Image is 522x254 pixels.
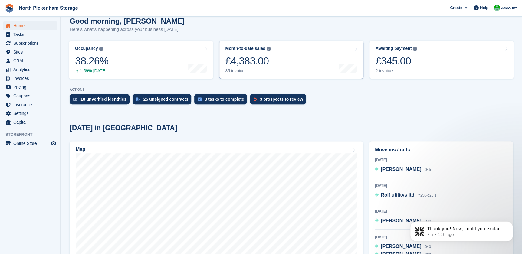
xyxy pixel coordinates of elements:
[70,17,185,25] h1: Good morning, [PERSON_NAME]
[13,39,50,47] span: Subscriptions
[375,146,507,154] h2: Move ins / outs
[267,47,271,51] img: icon-info-grey-7440780725fd019a000dd9b08b2336e03edf1995a4989e88bcd33f0948082b44.svg
[76,147,85,152] h2: Map
[13,21,50,30] span: Home
[254,97,257,101] img: prospect-51fa495bee0391a8d652442698ab0144808aea92771e9ea1ae160a38d050c398.svg
[70,88,513,92] p: ACTIONS
[13,48,50,56] span: Sites
[13,139,50,148] span: Online Store
[3,83,57,91] a: menu
[194,94,250,107] a: 3 tasks to complete
[3,39,57,47] a: menu
[376,68,417,73] div: 2 invoices
[136,97,140,101] img: contract_signature_icon-13c848040528278c33f63329250d36e43548de30e8caae1d1a13099fd9432cc5.svg
[381,218,421,223] span: [PERSON_NAME]
[381,192,414,197] span: Rolf utilitys ltd
[75,55,108,67] div: 38.26%
[13,83,50,91] span: Pricing
[5,4,14,13] img: stora-icon-8386f47178a22dfd0bd8f6a31ec36ba5ce8667c1dd55bd0f319d3a0aa187defe.svg
[75,68,108,73] div: 1.59% [DATE]
[198,97,202,101] img: task-75834270c22a3079a89374b754ae025e5fb1db73e45f91037f5363f120a921f8.svg
[69,41,213,79] a: Occupancy 38.26% 1.59% [DATE]
[250,94,309,107] a: 3 prospects to review
[260,97,303,102] div: 3 prospects to review
[3,48,57,56] a: menu
[225,55,270,67] div: £4,383.00
[3,100,57,109] a: menu
[73,97,77,101] img: verify_identity-adf6edd0f0f0b5bbfe63781bf79b02c33cf7c696d77639b501bdc392416b5a36.svg
[480,5,488,11] span: Help
[418,193,436,197] span: Y250-c20 1
[13,57,50,65] span: CRM
[3,65,57,74] a: menu
[381,244,421,249] span: [PERSON_NAME]
[225,68,270,73] div: 35 invoices
[13,109,50,118] span: Settings
[3,109,57,118] a: menu
[375,183,507,188] div: [DATE]
[381,167,421,172] span: [PERSON_NAME]
[3,21,57,30] a: menu
[13,30,50,39] span: Tasks
[501,5,517,11] span: Account
[70,26,185,33] p: Here's what's happening across your business [DATE]
[143,97,189,102] div: 25 unsigned contracts
[375,217,431,225] a: [PERSON_NAME] 039
[5,132,60,138] span: Storefront
[375,234,507,240] div: [DATE]
[3,118,57,126] a: menu
[369,41,514,79] a: Awaiting payment £345.00 2 invoices
[375,243,431,251] a: [PERSON_NAME] 040
[3,30,57,39] a: menu
[3,74,57,83] a: menu
[375,191,436,199] a: Rolf utilitys ltd Y250-c20 1
[70,94,133,107] a: 18 unverified identities
[376,46,412,51] div: Awaiting payment
[13,100,50,109] span: Insurance
[75,46,98,51] div: Occupancy
[376,55,417,67] div: £345.00
[450,5,462,11] span: Create
[80,97,126,102] div: 18 unverified identities
[205,97,244,102] div: 3 tasks to complete
[3,57,57,65] a: menu
[375,157,507,163] div: [DATE]
[13,74,50,83] span: Invoices
[3,139,57,148] a: menu
[70,124,177,132] h2: [DATE] in [GEOGRAPHIC_DATA]
[401,209,522,251] iframe: Intercom notifications message
[375,209,507,214] div: [DATE]
[413,47,417,51] img: icon-info-grey-7440780725fd019a000dd9b08b2336e03edf1995a4989e88bcd33f0948082b44.svg
[133,94,195,107] a: 25 unsigned contracts
[375,166,431,174] a: [PERSON_NAME] 045
[13,65,50,74] span: Analytics
[13,118,50,126] span: Capital
[3,92,57,100] a: menu
[494,5,500,11] img: Chris Gulliver
[16,3,80,13] a: North Pickenham Storage
[99,47,103,51] img: icon-info-grey-7440780725fd019a000dd9b08b2336e03edf1995a4989e88bcd33f0948082b44.svg
[425,168,431,172] span: 045
[13,92,50,100] span: Coupons
[219,41,363,79] a: Month-to-date sales £4,383.00 35 invoices
[225,46,265,51] div: Month-to-date sales
[50,140,57,147] a: Preview store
